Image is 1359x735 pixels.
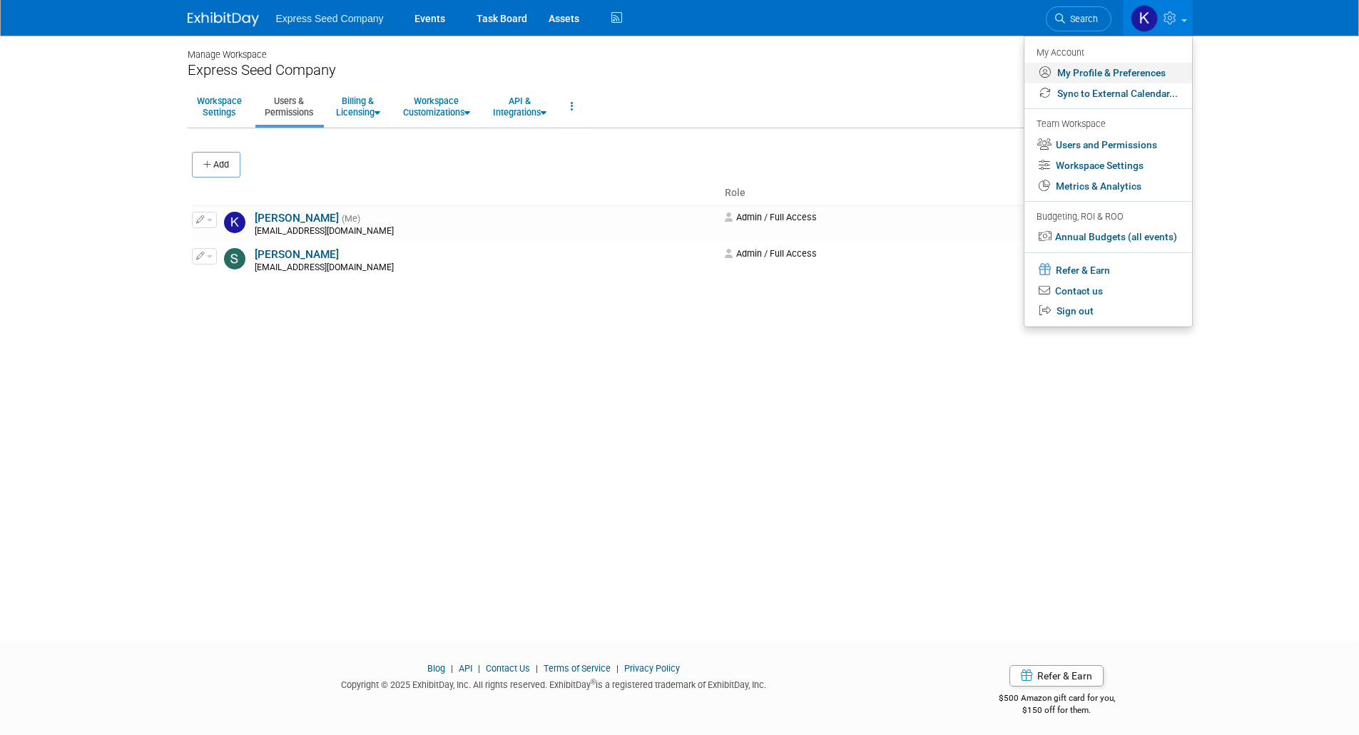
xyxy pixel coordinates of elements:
div: Manage Workspace [188,36,1172,61]
a: [PERSON_NAME] [255,248,339,261]
span: Admin / Full Access [725,248,817,259]
span: | [474,663,484,674]
a: Blog [427,663,445,674]
img: ExhibitDay [188,12,259,26]
button: Add [192,152,240,178]
a: [PERSON_NAME] [255,212,339,225]
a: API &Integrations [484,89,556,124]
span: | [613,663,622,674]
img: Kris Rittenour [1131,5,1158,32]
a: Contact us [1024,281,1192,302]
a: WorkspaceCustomizations [394,89,479,124]
th: Role [719,181,1041,205]
a: Workspace Settings [1024,155,1192,176]
span: | [447,663,457,674]
span: (Me) [342,214,360,224]
a: WorkspaceSettings [188,89,251,124]
a: Annual Budgets (all events) [1024,227,1192,247]
div: [EMAIL_ADDRESS][DOMAIN_NAME] [255,226,716,237]
span: Express Seed Company [276,13,384,24]
a: Sign out [1024,301,1192,322]
a: Sync to External Calendar... [1024,83,1192,104]
a: Refer & Earn [1024,259,1192,281]
span: Search [1065,14,1098,24]
div: $150 off for them. [942,704,1172,716]
div: [EMAIL_ADDRESS][DOMAIN_NAME] [255,262,716,274]
a: Billing &Licensing [327,89,390,124]
div: My Account [1037,43,1178,61]
a: Privacy Policy [624,663,680,674]
a: My Profile & Preferences [1024,63,1192,83]
div: Copyright © 2025 ExhibitDay, Inc. All rights reserved. ExhibitDay is a registered trademark of Ex... [188,675,921,692]
span: Admin / Full Access [725,212,817,222]
img: Kris Rittenour [224,212,245,233]
img: Scott Rusch [224,248,245,269]
a: Search [1046,6,1111,31]
div: Team Workspace [1037,117,1178,133]
a: Contact Us [486,663,530,674]
div: Budgeting, ROI & ROO [1037,210,1178,225]
a: Metrics & Analytics [1024,176,1192,197]
div: Express Seed Company [188,61,1172,79]
a: API [459,663,472,674]
div: $500 Amazon gift card for you, [942,683,1172,716]
span: | [532,663,541,674]
sup: ® [591,678,596,686]
a: Terms of Service [544,663,611,674]
a: Refer & Earn [1009,665,1104,687]
a: Users &Permissions [255,89,322,124]
a: Users and Permissions [1024,135,1192,155]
